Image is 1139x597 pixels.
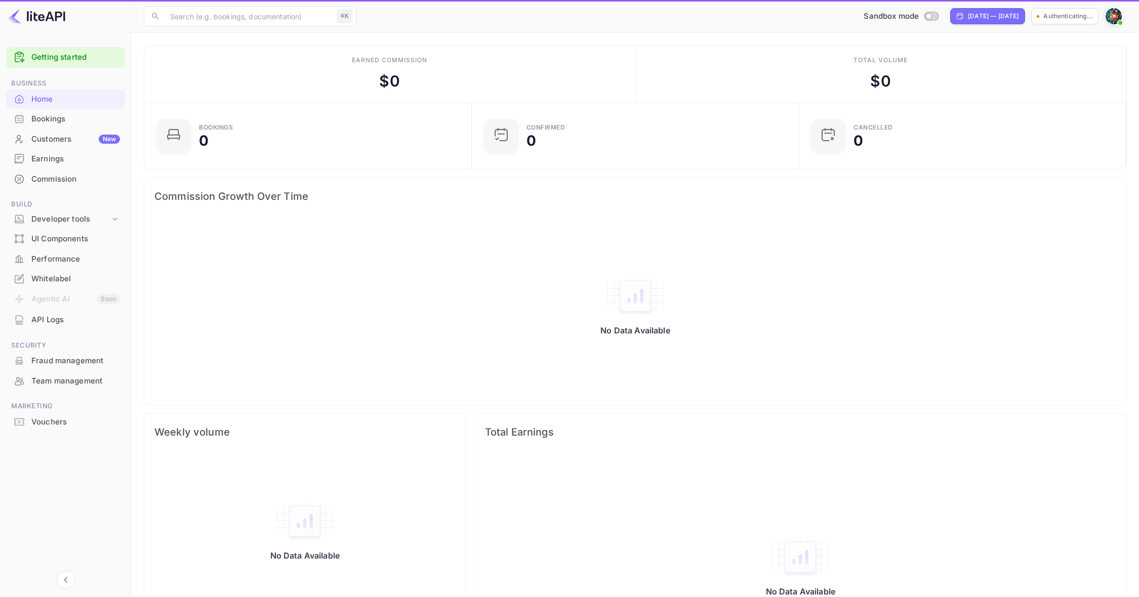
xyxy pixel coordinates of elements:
div: [DATE] — [DATE] [968,12,1019,21]
button: Collapse navigation [57,571,75,589]
p: No Data Available [766,586,836,596]
div: $ 0 [379,70,399,93]
a: Fraud management [6,351,125,370]
div: Total volume [853,56,908,65]
div: 0 [199,134,209,148]
div: Vouchers [6,412,125,432]
input: Search (e.g. bookings, documentation) [164,6,333,26]
div: Earnings [6,149,125,169]
a: Home [6,90,125,108]
img: Zach Townsend [1106,8,1122,24]
a: Team management [6,371,125,390]
div: CustomersNew [6,130,125,149]
div: Home [31,94,120,105]
div: CANCELLED [853,124,893,131]
a: Whitelabel [6,269,125,288]
div: Commission [6,169,125,189]
div: API Logs [6,310,125,330]
div: Earnings [31,153,120,165]
div: Home [6,90,125,109]
div: Developer tools [31,214,110,225]
a: Commission [6,169,125,188]
div: Switch to Production mode [860,11,942,22]
div: Bookings [199,124,233,131]
span: Security [6,340,125,351]
img: LiteAPI logo [8,8,65,24]
span: Commission Growth Over Time [154,188,1116,204]
div: $ 0 [870,70,890,93]
span: Sandbox mode [864,11,919,22]
div: Developer tools [6,210,125,228]
img: empty-state-table2.svg [605,275,666,317]
a: Earnings [6,149,125,168]
div: API Logs [31,314,120,326]
p: Authenticating... [1043,12,1093,21]
div: Confirmed [526,124,565,131]
div: UI Components [31,233,120,245]
a: Vouchers [6,412,125,431]
div: ⌘K [337,10,352,23]
div: New [99,135,120,144]
div: Commission [31,174,120,185]
div: Earned commission [352,56,427,65]
div: Team management [31,375,120,387]
img: empty-state-table2.svg [274,500,335,542]
a: CustomersNew [6,130,125,148]
div: Performance [31,253,120,265]
span: Total Earnings [485,424,1116,440]
div: Click to change the date range period [950,8,1025,24]
div: Bookings [6,109,125,129]
div: Team management [6,371,125,391]
p: No Data Available [270,550,340,561]
div: Whitelabel [31,273,120,285]
div: Fraud management [6,351,125,371]
div: Customers [31,134,120,145]
a: Performance [6,249,125,268]
span: Marketing [6,401,125,412]
div: Performance [6,249,125,269]
div: UI Components [6,229,125,249]
p: No Data Available [600,325,670,335]
a: Getting started [31,52,120,63]
div: 0 [853,134,863,148]
div: Vouchers [31,416,120,428]
div: Fraud management [31,355,120,367]
div: Bookings [31,113,120,125]
span: Build [6,199,125,210]
div: Getting started [6,47,125,68]
div: 0 [526,134,536,148]
a: API Logs [6,310,125,329]
span: Weekly volume [154,424,456,440]
a: Bookings [6,109,125,128]
img: empty-state-table2.svg [770,536,831,578]
div: Whitelabel [6,269,125,289]
a: UI Components [6,229,125,248]
span: Business [6,78,125,89]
